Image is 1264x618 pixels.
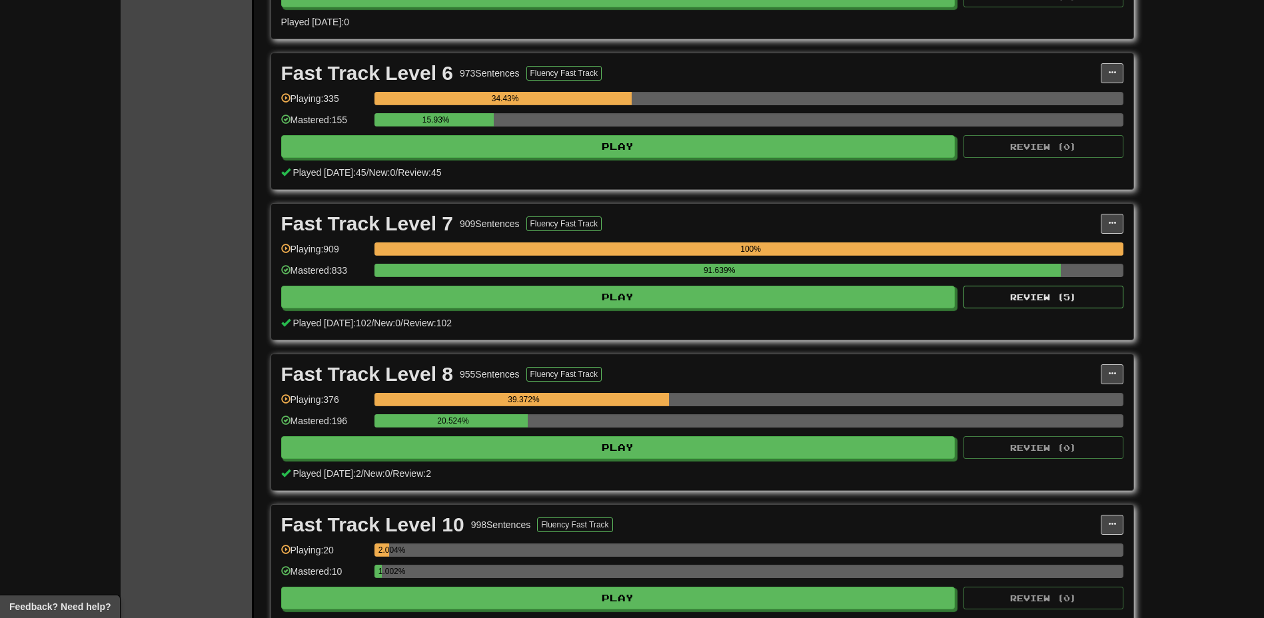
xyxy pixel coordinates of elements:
[281,63,454,83] div: Fast Track Level 6
[281,543,368,565] div: Playing: 20
[281,565,368,587] div: Mastered: 10
[281,92,368,114] div: Playing: 335
[281,214,454,234] div: Fast Track Level 7
[963,135,1123,158] button: Review (0)
[281,393,368,415] div: Playing: 376
[281,242,368,264] div: Playing: 909
[471,518,531,531] div: 998 Sentences
[378,414,528,428] div: 20.524%
[281,264,368,286] div: Mastered: 833
[963,587,1123,609] button: Review (0)
[366,167,369,178] span: /
[378,242,1123,256] div: 100%
[392,468,431,479] span: Review: 2
[361,468,364,479] span: /
[293,468,360,479] span: Played [DATE]: 2
[374,318,400,328] span: New: 0
[378,543,389,557] div: 2.004%
[537,517,612,532] button: Fluency Fast Track
[963,436,1123,459] button: Review (0)
[281,113,368,135] div: Mastered: 155
[395,167,398,178] span: /
[526,216,602,231] button: Fluency Fast Track
[378,565,382,578] div: 1.002%
[281,135,955,158] button: Play
[390,468,392,479] span: /
[403,318,452,328] span: Review: 102
[460,67,520,80] div: 973 Sentences
[378,92,632,105] div: 34.43%
[281,364,454,384] div: Fast Track Level 8
[281,286,955,308] button: Play
[364,468,390,479] span: New: 0
[378,113,494,127] div: 15.93%
[526,66,602,81] button: Fluency Fast Track
[281,587,955,609] button: Play
[460,368,520,381] div: 955 Sentences
[963,286,1123,308] button: Review (5)
[281,436,955,459] button: Play
[526,367,602,382] button: Fluency Fast Track
[281,414,368,436] div: Mastered: 196
[369,167,396,178] span: New: 0
[398,167,441,178] span: Review: 45
[371,318,374,328] span: /
[281,515,464,535] div: Fast Track Level 10
[9,600,111,613] span: Open feedback widget
[293,167,366,178] span: Played [DATE]: 45
[400,318,403,328] span: /
[378,264,1061,277] div: 91.639%
[293,318,371,328] span: Played [DATE]: 102
[281,17,349,27] span: Played [DATE]: 0
[378,393,669,406] div: 39.372%
[460,217,520,230] div: 909 Sentences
